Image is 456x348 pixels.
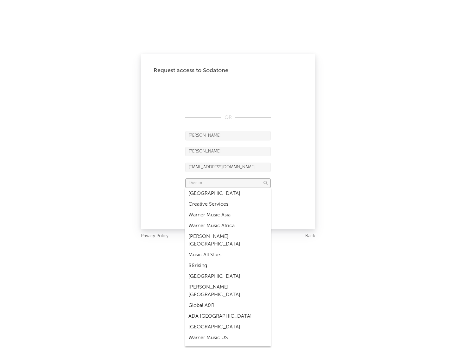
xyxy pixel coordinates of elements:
[185,210,271,221] div: Warner Music Asia
[185,231,271,250] div: [PERSON_NAME] [GEOGRAPHIC_DATA]
[185,163,271,172] input: Email
[185,300,271,311] div: Global A&R
[185,131,271,140] input: First Name
[185,178,271,188] input: Division
[185,260,271,271] div: 88rising
[305,232,315,240] a: Back
[185,114,271,121] div: OR
[185,199,271,210] div: Creative Services
[185,311,271,322] div: ADA [GEOGRAPHIC_DATA]
[185,221,271,231] div: Warner Music Africa
[185,322,271,332] div: [GEOGRAPHIC_DATA]
[185,188,271,199] div: [GEOGRAPHIC_DATA]
[154,67,302,74] div: Request access to Sodatone
[185,147,271,156] input: Last Name
[185,282,271,300] div: [PERSON_NAME] [GEOGRAPHIC_DATA]
[185,271,271,282] div: [GEOGRAPHIC_DATA]
[141,232,168,240] a: Privacy Policy
[185,250,271,260] div: Music All Stars
[185,332,271,343] div: Warner Music US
